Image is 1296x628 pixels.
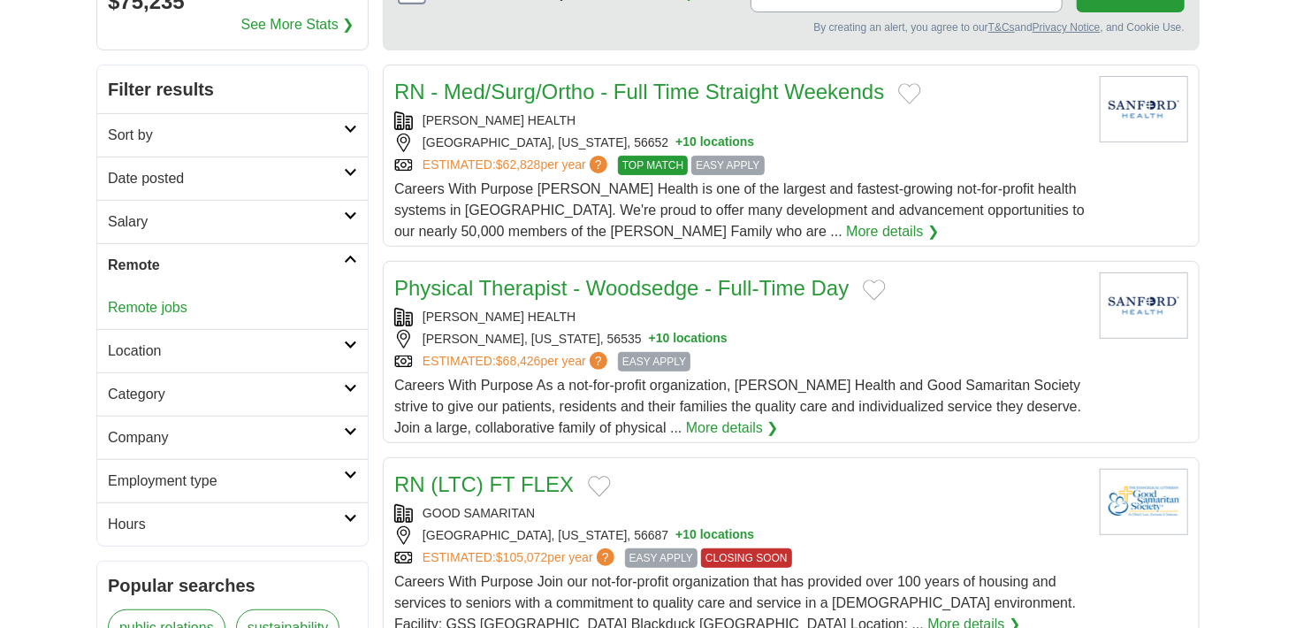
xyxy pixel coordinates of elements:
a: Sort by [97,113,368,157]
h2: Remote [108,255,344,276]
a: GOOD SAMARITAN [423,506,535,520]
div: By creating an alert, you agree to our and , and Cookie Use. [398,19,1185,35]
button: +10 locations [675,526,754,545]
a: Salary [97,200,368,243]
a: Remote [97,243,368,287]
a: T&Cs [988,21,1015,34]
h2: Date posted [108,168,344,189]
button: +10 locations [649,330,728,348]
div: [GEOGRAPHIC_DATA], [US_STATE], 56652 [394,134,1086,152]
h2: Company [108,427,344,448]
span: $62,828 [496,157,541,172]
a: RN - Med/Surg/Ortho - Full Time Straight Weekends [394,80,884,103]
a: ESTIMATED:$62,828per year? [423,156,611,175]
button: Add to favorite jobs [588,476,611,497]
a: More details ❯ [686,417,779,439]
a: Category [97,372,368,416]
a: ESTIMATED:$105,072per year? [423,548,618,568]
h2: Filter results [97,65,368,113]
h2: Hours [108,514,344,535]
div: [PERSON_NAME], [US_STATE], 56535 [394,330,1086,348]
a: Employment type [97,459,368,502]
a: [PERSON_NAME] HEALTH [423,113,576,127]
span: ? [597,548,614,566]
h2: Salary [108,211,344,233]
h2: Employment type [108,471,344,492]
a: RN (LTC) FT FLEX [394,472,574,496]
span: ? [590,352,607,370]
span: + [649,330,656,348]
span: EASY APPLY [691,156,764,175]
a: Location [97,329,368,372]
h2: Popular searches [108,572,357,599]
button: Add to favorite jobs [898,83,921,104]
a: ESTIMATED:$68,426per year? [423,352,611,371]
a: Hours [97,502,368,546]
a: See More Stats ❯ [241,14,354,35]
span: + [675,134,682,152]
span: Careers With Purpose As a not-for-profit organization, [PERSON_NAME] Health and Good Samaritan So... [394,378,1081,435]
a: Company [97,416,368,459]
img: Sanford Health logo [1100,272,1188,339]
span: Careers With Purpose [PERSON_NAME] Health is one of the largest and fastest-growing not-for-profi... [394,181,1085,239]
a: [PERSON_NAME] HEALTH [423,310,576,324]
img: Good Samaritan Society logo [1100,469,1188,535]
h2: Sort by [108,125,344,146]
span: EASY APPLY [618,352,690,371]
span: $68,426 [496,354,541,368]
h2: Location [108,341,344,362]
span: $105,072 [496,550,547,564]
div: [GEOGRAPHIC_DATA], [US_STATE], 56687 [394,526,1086,545]
a: Remote jobs [108,300,187,315]
a: Physical Therapist - Woodsedge - Full-Time Day [394,276,849,300]
button: +10 locations [675,134,754,152]
span: TOP MATCH [618,156,688,175]
span: EASY APPLY [625,548,698,568]
button: Add to favorite jobs [863,280,886,301]
span: CLOSING SOON [701,548,792,568]
img: Sanford Health logo [1100,76,1188,142]
span: + [675,526,682,545]
h2: Category [108,384,344,405]
a: Date posted [97,157,368,200]
span: ? [590,156,607,173]
a: More details ❯ [846,221,939,242]
a: Privacy Notice [1033,21,1101,34]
